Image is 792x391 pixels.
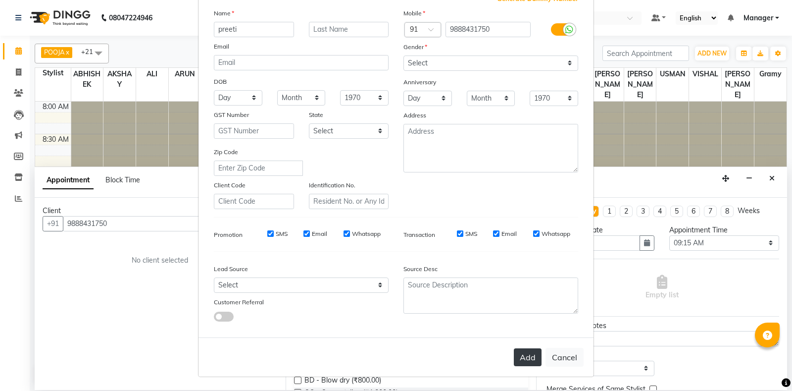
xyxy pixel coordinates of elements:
[352,229,381,238] label: Whatsapp
[545,348,584,367] button: Cancel
[214,77,227,86] label: DOB
[309,181,355,190] label: Identification No.
[214,123,294,139] input: GST Number
[214,161,303,176] input: Enter Zip Code
[276,229,288,238] label: SMS
[403,43,427,52] label: Gender
[214,230,243,239] label: Promotion
[445,22,531,37] input: Mobile
[514,348,542,366] button: Add
[465,229,477,238] label: SMS
[403,230,435,239] label: Transaction
[214,42,229,51] label: Email
[403,78,436,87] label: Anniversary
[214,298,264,307] label: Customer Referral
[214,22,294,37] input: First Name
[403,9,425,18] label: Mobile
[312,229,327,238] label: Email
[214,194,294,209] input: Client Code
[214,265,248,274] label: Lead Source
[501,229,517,238] label: Email
[214,148,238,157] label: Zip Code
[214,111,249,119] label: GST Number
[309,111,323,119] label: State
[403,265,438,274] label: Source Desc
[214,55,389,70] input: Email
[214,9,234,18] label: Name
[309,194,389,209] input: Resident No. or Any Id
[214,181,246,190] label: Client Code
[403,111,426,120] label: Address
[542,229,570,238] label: Whatsapp
[309,22,389,37] input: Last Name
